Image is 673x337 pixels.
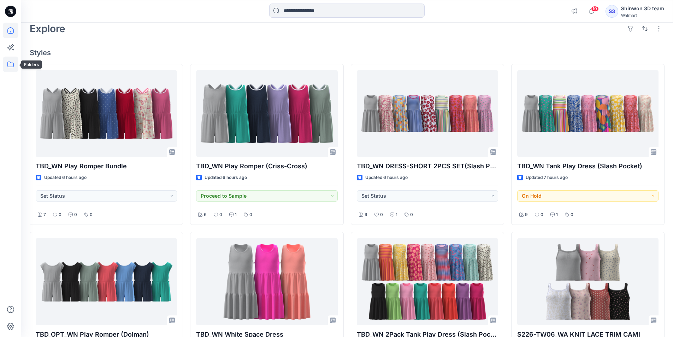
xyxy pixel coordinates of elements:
p: Updated 6 hours ago [205,174,247,181]
a: TBD_OPT_WN Play Romper (Dolman) [36,238,177,325]
p: 0 [249,211,252,219]
p: 0 [59,211,61,219]
a: TBD_WN 2Pack Tank Play Dress (Slash Pocket) [357,238,498,325]
h4: Styles [30,48,665,57]
p: 7 [43,211,46,219]
h2: Explore [30,23,65,34]
a: TBD_WN Tank Play Dress (Slash Pocket) [517,70,659,157]
p: TBD_WN Play Romper (Criss-Cross) [196,161,337,171]
p: 1 [556,211,558,219]
p: 0 [74,211,77,219]
a: TBD_WN White Space Dress [196,238,337,325]
a: TBD_WN Play Romper Bundle [36,70,177,157]
p: Updated 7 hours ago [526,174,568,181]
p: TBD_WN DRESS-SHORT 2PCS SET(Slash Pocket) [357,161,498,171]
p: 0 [90,211,93,219]
div: Shinwon 3D team [621,4,664,13]
p: 0 [571,211,573,219]
a: TBD_WN Play Romper (Criss-Cross) [196,70,337,157]
a: S226-TW06_WA KNIT LACE TRIM CAMI [517,238,659,325]
p: 0 [219,211,222,219]
p: 0 [541,211,543,219]
p: 1 [396,211,397,219]
p: 0 [380,211,383,219]
p: 1 [235,211,237,219]
p: TBD_WN Tank Play Dress (Slash Pocket) [517,161,659,171]
p: 9 [525,211,528,219]
p: TBD_WN Play Romper Bundle [36,161,177,171]
a: TBD_WN DRESS-SHORT 2PCS SET(Slash Pocket) [357,70,498,157]
p: 0 [410,211,413,219]
div: S3 [606,5,618,18]
p: 6 [204,211,207,219]
p: Updated 6 hours ago [365,174,408,181]
span: 10 [591,6,599,12]
p: 9 [365,211,367,219]
div: Walmart [621,13,664,18]
p: Updated 6 hours ago [44,174,87,181]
